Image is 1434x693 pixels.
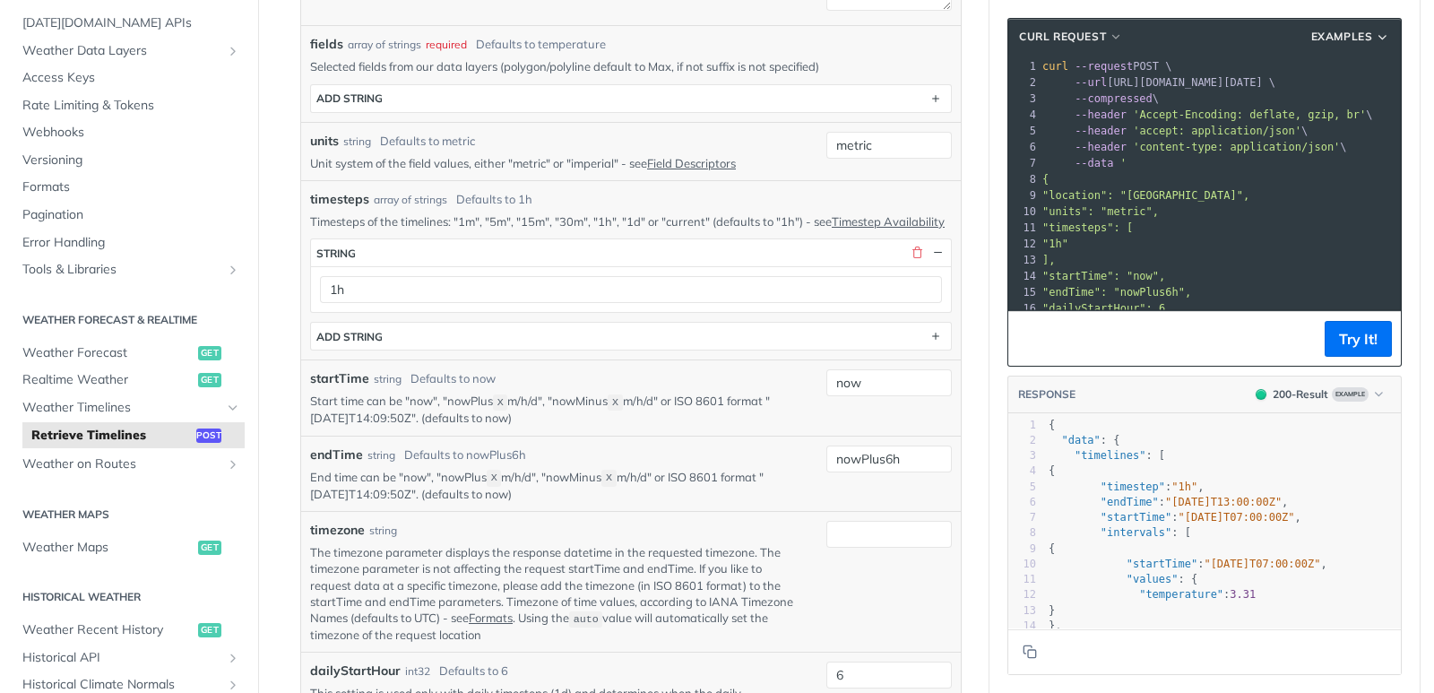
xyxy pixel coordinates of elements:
span: "timelines" [1075,449,1145,462]
label: units [310,132,339,151]
button: Try It! [1325,321,1392,357]
span: \ [1042,108,1373,121]
span: Weather on Routes [22,455,221,473]
div: 5 [1008,480,1036,495]
span: "startTime": "now", [1042,270,1165,282]
span: [DATE][DOMAIN_NAME] APIs [22,14,240,32]
span: \ [1042,141,1347,153]
div: Defaults to temperature [476,36,606,54]
a: Formats [13,174,245,201]
span: : [ [1049,526,1191,539]
span: Access Keys [22,69,240,87]
a: Weather TimelinesHide subpages for Weather Timelines [13,394,245,421]
span: get [198,623,221,637]
div: 5 [1008,123,1039,139]
div: 4 [1008,463,1036,479]
a: Versioning [13,147,245,174]
button: Hide subpages for Weather Timelines [226,401,240,415]
span: : , [1049,511,1301,524]
button: Examples [1305,28,1396,46]
button: RESPONSE [1017,385,1076,403]
button: 200200-ResultExample [1247,385,1392,403]
span: curl [1042,60,1068,73]
p: The timezone parameter displays the response datetime in the requested timezone. The timezone par... [310,544,799,643]
span: "units": "metric", [1042,205,1159,218]
a: Webhooks [13,119,245,146]
span: POST \ [1042,60,1172,73]
span: Versioning [22,152,240,169]
span: auto [574,613,599,626]
a: Realtime Weatherget [13,367,245,394]
button: Copy to clipboard [1017,325,1042,352]
button: cURL Request [1013,28,1129,46]
p: Timesteps of the timelines: "1m", "5m", "15m", "30m", "1h", "1d" or "current" (defaults to "1h") ... [310,213,952,230]
span: --header [1075,108,1127,121]
div: 1 [1008,418,1036,433]
div: 9 [1008,187,1039,204]
div: required [426,37,467,53]
span: X [606,472,612,485]
label: dailyStartHour [310,662,401,680]
div: array of strings [374,192,447,208]
span: \ [1042,92,1159,105]
div: Defaults to now [410,370,496,388]
span: 3.31 [1230,588,1256,601]
span: { [1049,542,1055,555]
a: Formats [469,611,513,625]
p: End time can be "now", "nowPlus m/h/d", "nowMinus m/h/d" or ISO 8601 format "[DATE]T14:09:50Z". (... [310,469,799,503]
div: 7 [1008,510,1036,525]
span: ' [1120,157,1127,169]
div: 10 [1008,557,1036,572]
span: "location": "[GEOGRAPHIC_DATA]", [1042,189,1249,202]
span: : , [1049,558,1327,570]
div: 14 [1008,619,1036,634]
div: string [369,523,397,539]
label: startTime [310,369,369,388]
a: Historical APIShow subpages for Historical API [13,645,245,671]
span: X [497,396,504,409]
div: string [374,371,402,387]
span: [URL][DOMAIN_NAME][DATE] \ [1042,76,1275,89]
span: X [491,472,497,485]
button: ADD string [311,85,951,112]
span: Formats [22,178,240,196]
a: Weather Data LayersShow subpages for Weather Data Layers [13,38,245,65]
a: Rate Limiting & Tokens [13,92,245,119]
span: get [198,373,221,387]
span: { [1049,464,1055,477]
span: "dailyStartHour": 6 [1042,302,1165,315]
div: 14 [1008,268,1039,284]
span: Weather Recent History [22,621,194,639]
div: int32 [405,663,430,680]
span: 'Accept-Encoding: deflate, gzip, br' [1133,108,1366,121]
h2: Weather Forecast & realtime [13,312,245,328]
a: Weather Forecastget [13,340,245,367]
span: "data" [1061,434,1100,446]
span: --header [1075,141,1127,153]
h2: Weather Maps [13,507,245,523]
span: : , [1049,496,1288,508]
span: Example [1332,387,1369,402]
div: 13 [1008,252,1039,268]
div: array of strings [348,37,421,53]
span: fields [310,35,343,54]
a: Field Descriptors [647,156,736,170]
a: Pagination [13,202,245,229]
button: Hide [929,245,946,261]
button: Show subpages for Weather Data Layers [226,44,240,58]
button: ADD string [311,323,951,350]
span: "values" [1127,573,1179,585]
p: Start time can be "now", "nowPlus m/h/d", "nowMinus m/h/d" or ISO 8601 format "[DATE]T14:09:50Z".... [310,393,799,427]
div: 1 [1008,58,1039,74]
button: Copy to clipboard [1017,638,1042,665]
a: [DATE][DOMAIN_NAME] APIs [13,10,245,37]
div: 3 [1008,91,1039,107]
span: : { [1049,573,1197,585]
button: Delete [909,245,925,261]
span: "intervals" [1101,526,1171,539]
div: 8 [1008,525,1036,541]
div: 4 [1008,107,1039,123]
span: ], [1042,254,1055,266]
div: 15 [1008,284,1039,300]
span: get [198,346,221,360]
